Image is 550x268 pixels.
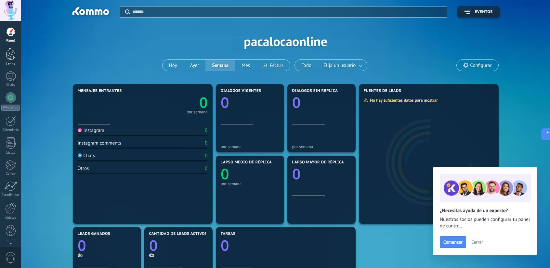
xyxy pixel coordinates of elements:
a: 0 [143,93,208,112]
button: Fechas [256,60,290,71]
div: 0 [205,165,207,172]
div: Panel [1,39,20,43]
div: 0 [205,153,207,159]
div: Listas [1,151,20,155]
text: 0 [199,93,208,112]
div: por semana [221,181,279,186]
img: Instagram [78,128,82,132]
button: Hoy [163,60,184,71]
span: Mensajes entrantes [78,89,122,93]
text: 0 [221,164,229,184]
span: Cerrar [471,240,483,244]
button: Semana [205,60,235,71]
a: 0 [78,236,136,255]
div: 0 [205,127,207,134]
text: 0 [149,236,158,255]
span: Fuentes de leads [364,89,401,93]
span: Comenzar [443,240,463,244]
span: Elija un usuario [322,61,357,70]
div: Instagram comments [78,140,121,146]
button: Todo [295,60,318,71]
div: por semana [187,110,208,114]
a: 0 [221,236,351,255]
text: 0 [292,93,301,112]
div: por semana [221,144,279,149]
a: 0 [149,236,208,255]
div: 0 [205,140,207,146]
div: Calendario [1,128,20,132]
span: Configurar [470,63,491,68]
span: Diálogos sin réplica [292,89,338,93]
div: por semana [292,144,351,149]
text: 0 [221,93,229,112]
h2: ¿Necesitas ayuda de un experto? [440,208,530,214]
img: Chats [78,153,82,158]
div: Chats [1,83,20,87]
button: Ayer [184,60,206,71]
button: Elija un usuario [318,60,367,71]
button: Comenzar [440,236,466,248]
span: Tareas [221,232,236,236]
button: Mes [235,60,256,71]
span: Leads ganados [78,232,111,236]
text: 0 [292,164,301,184]
text: 0 [221,236,229,255]
div: ₡0 [149,253,208,258]
span: Nuestros socios pueden configurar tu panel de control. [440,216,530,229]
text: 0 [78,236,86,255]
div: No hay suficientes datos para mostrar [363,97,442,103]
div: ₡0 [78,253,136,258]
button: Eventos [457,6,500,18]
div: Chats [78,153,95,159]
span: Diálogos vigentes [221,89,261,93]
span: Lapso mayor de réplica [292,160,344,165]
span: Cantidad de leads activos [149,232,207,236]
button: Cerrar [468,237,486,247]
div: Leads [1,62,20,66]
div: Correo [1,172,20,176]
div: WhatsApp [1,105,20,111]
span: Eventos [475,10,492,14]
div: Estadísticas [1,193,20,197]
div: Otros [78,165,89,172]
div: Instagram [78,127,104,134]
span: Lapso medio de réplica [221,160,272,165]
div: Ajustes [1,216,20,220]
